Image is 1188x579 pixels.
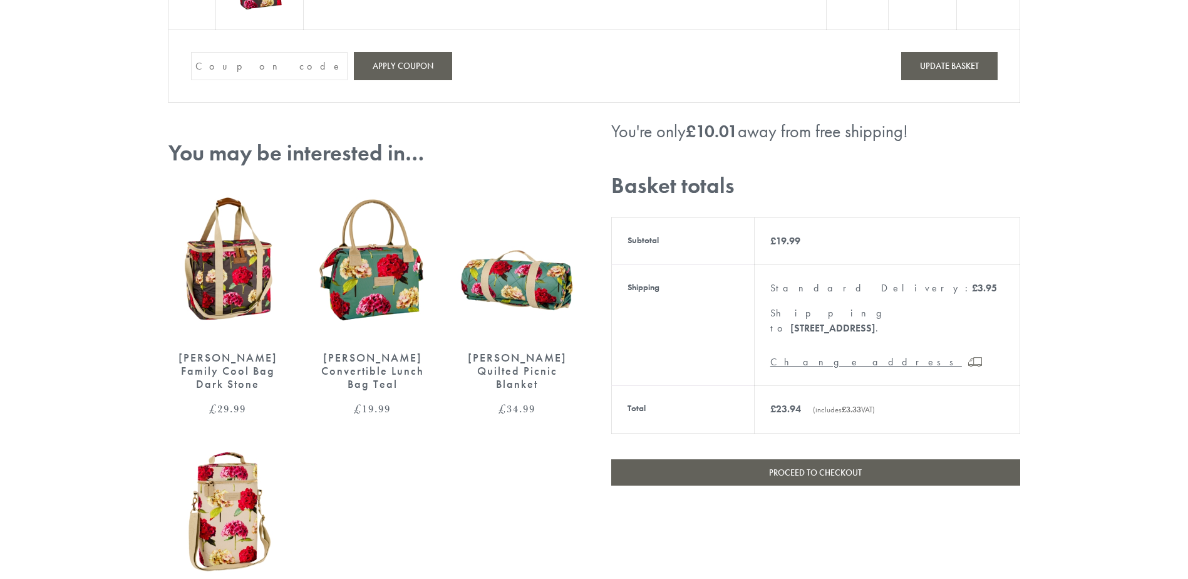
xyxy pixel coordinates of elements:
[770,306,1004,336] p: Shipping to .
[209,401,217,416] span: £
[457,352,577,390] div: [PERSON_NAME] Quilted Picnic Blanket
[168,352,288,390] div: [PERSON_NAME] Family Cool Bag Dark Stone
[972,281,978,295] span: £
[457,185,577,339] img: Sarah Kelleher Picnic Blanket Teal
[354,401,391,416] bdi: 19.99
[901,52,998,80] button: Update basket
[813,404,875,415] small: (includes VAT)
[498,401,507,416] span: £
[770,281,997,295] label: Standard Delivery:
[312,352,432,390] div: [PERSON_NAME] Convertible Lunch Bag Teal
[611,265,754,386] th: Shipping
[191,52,348,80] input: Coupon code
[972,281,997,295] bdi: 3.95
[611,459,1020,486] a: Proceed to checkout
[770,234,776,248] span: £
[168,185,288,415] a: Sarah Kelleher Family Coolbag Dark Stone [PERSON_NAME] Family Cool Bag Dark Stone £29.99
[312,185,432,415] a: Sarah Kelleher convertible lunch bag teal [PERSON_NAME] Convertible Lunch Bag Teal £19.99
[611,386,754,434] th: Total
[611,122,1020,142] div: You're only away from free shipping!
[770,402,776,415] span: £
[770,402,801,415] bdi: 23.94
[168,185,288,339] img: Sarah Kelleher Family Coolbag Dark Stone
[790,321,876,335] strong: [STREET_ADDRESS]
[842,404,861,415] span: 3.33
[770,355,962,370] a: Change address
[209,401,246,416] bdi: 29.99
[842,404,846,415] span: £
[354,52,452,80] button: Apply coupon
[611,173,1020,199] h2: Basket totals
[611,218,754,265] th: Subtotal
[498,401,535,416] bdi: 34.99
[312,185,432,339] img: Sarah Kelleher convertible lunch bag teal
[686,120,738,142] bdi: 10.01
[686,120,696,142] span: £
[457,185,577,415] a: Sarah Kelleher Picnic Blanket Teal [PERSON_NAME] Quilted Picnic Blanket £34.99
[168,140,577,166] h2: You may be interested in…
[770,234,800,248] bdi: 19.99
[354,401,362,416] span: £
